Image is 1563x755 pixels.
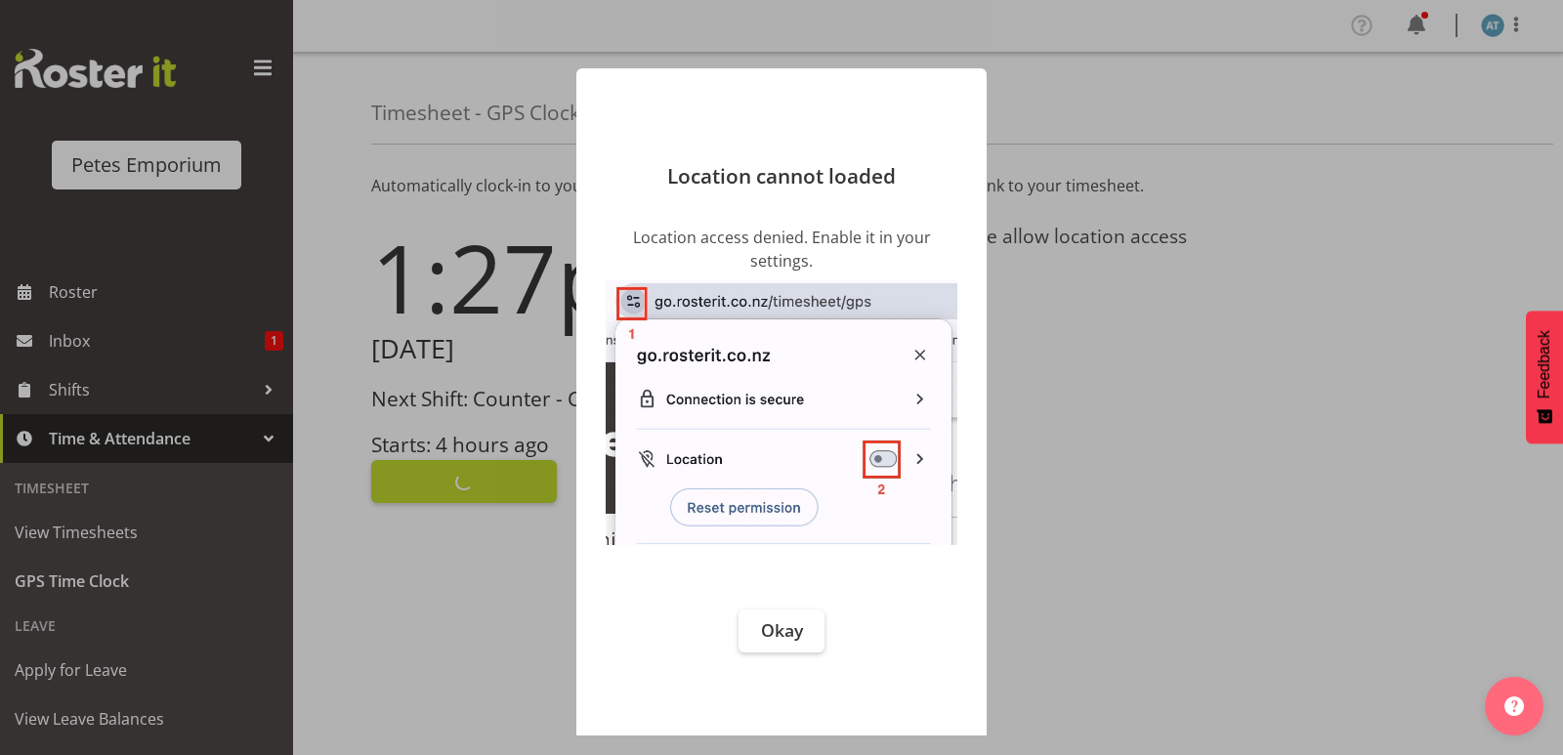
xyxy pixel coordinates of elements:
img: help-xxl-2.png [1504,696,1524,716]
span: Okay [761,618,803,642]
p: Location cannot loaded [596,166,967,187]
div: Location access denied. Enable it in your settings. [606,226,957,551]
span: Feedback [1536,330,1553,398]
button: Feedback - Show survey [1526,311,1563,443]
button: Okay [739,609,824,652]
img: location guide [606,280,957,545]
